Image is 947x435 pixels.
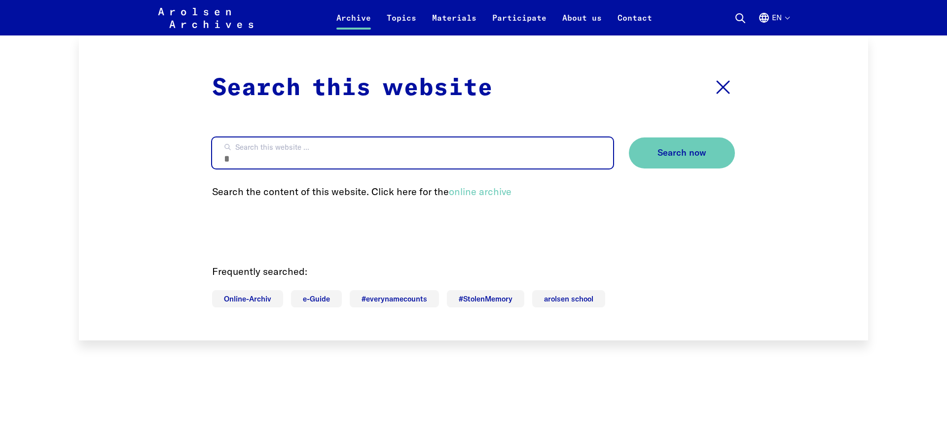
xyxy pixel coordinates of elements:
[554,12,610,35] a: About us
[629,137,735,168] button: Search now
[212,184,735,199] p: Search the content of this website. Click here for the
[328,12,379,35] a: Archive
[424,12,484,35] a: Materials
[328,6,660,30] nav: Primary
[449,185,511,198] a: online archive
[610,12,660,35] a: Contact
[758,12,789,35] button: English, language selection
[484,12,554,35] a: Participate
[657,148,706,158] span: Search now
[350,290,439,307] a: #everynamecounts
[212,70,493,106] p: Search this website
[447,290,524,307] a: #StolenMemory
[532,290,605,307] a: arolsen school
[212,264,735,279] p: Frequently searched:
[379,12,424,35] a: Topics
[291,290,342,307] a: e-Guide
[212,290,283,307] a: Online-Archiv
